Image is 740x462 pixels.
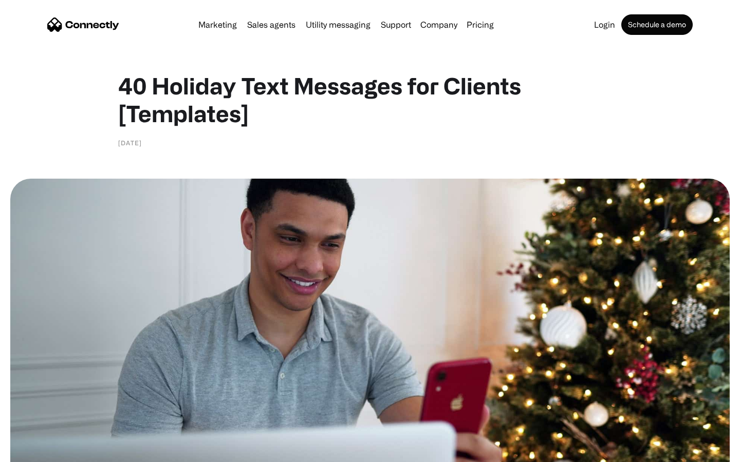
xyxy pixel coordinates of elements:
a: Marketing [194,21,241,29]
a: Utility messaging [302,21,375,29]
div: [DATE] [118,138,142,148]
a: Sales agents [243,21,300,29]
a: Login [590,21,619,29]
h1: 40 Holiday Text Messages for Clients [Templates] [118,72,622,127]
a: Pricing [462,21,498,29]
a: Support [377,21,415,29]
div: Company [420,17,457,32]
a: Schedule a demo [621,14,693,35]
aside: Language selected: English [10,444,62,458]
ul: Language list [21,444,62,458]
a: home [47,17,119,32]
div: Company [417,17,460,32]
